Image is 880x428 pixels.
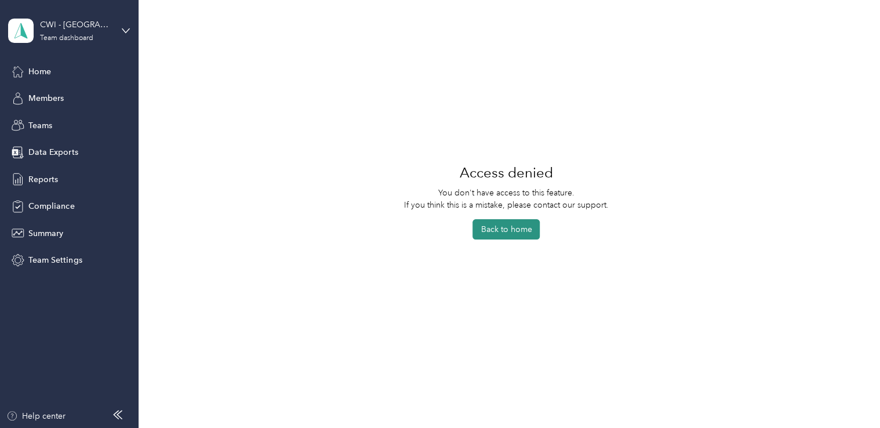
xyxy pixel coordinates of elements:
p: You don't have access to this feature. If you think this is a mistake, please contact our support. [404,187,609,211]
span: Members [28,92,64,104]
span: Data Exports [28,146,78,158]
button: Help center [6,410,66,422]
span: Home [28,66,51,78]
span: Teams [28,119,52,132]
span: Compliance [28,200,74,212]
div: Team dashboard [40,35,93,42]
span: Reports [28,173,58,186]
iframe: Everlance-gr Chat Button Frame [815,363,880,428]
button: Back to home [472,219,540,240]
h1: Access denied [460,159,553,187]
span: Team Settings [28,254,82,266]
div: CWI - [GEOGRAPHIC_DATA] Region [40,19,112,31]
span: Summary [28,227,63,240]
